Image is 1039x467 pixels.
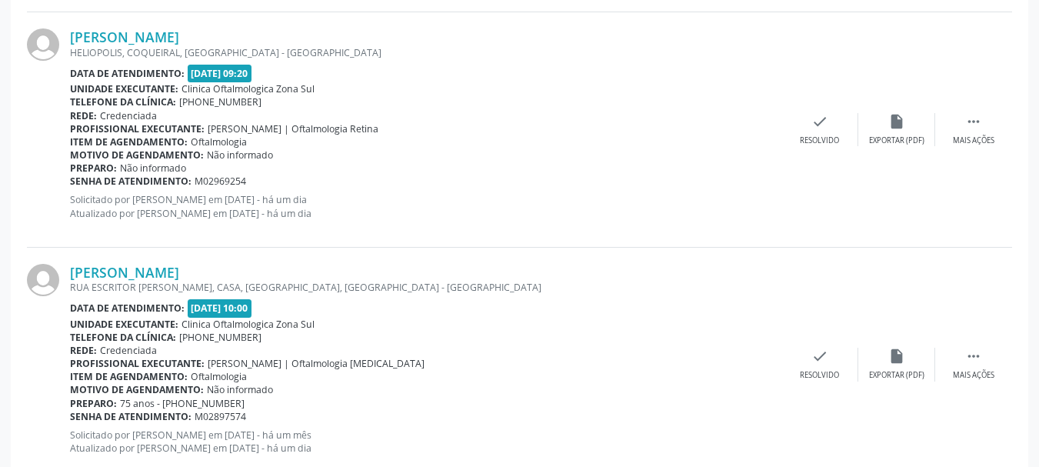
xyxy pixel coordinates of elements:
[70,46,781,59] div: HELIOPOLIS, COQUEIRAL, [GEOGRAPHIC_DATA] - [GEOGRAPHIC_DATA]
[70,82,178,95] b: Unidade executante:
[800,370,839,381] div: Resolvido
[70,162,117,175] b: Preparo:
[70,383,204,396] b: Motivo de agendamento:
[195,410,246,423] span: M02897574
[179,331,261,344] span: [PHONE_NUMBER]
[207,148,273,162] span: Não informado
[965,348,982,365] i: 
[179,95,261,108] span: [PHONE_NUMBER]
[100,109,157,122] span: Credenciada
[100,344,157,357] span: Credenciada
[965,113,982,130] i: 
[191,135,247,148] span: Oftalmologia
[869,370,924,381] div: Exportar (PDF)
[70,193,781,219] p: Solicitado por [PERSON_NAME] em [DATE] - há um dia Atualizado por [PERSON_NAME] em [DATE] - há um...
[800,135,839,146] div: Resolvido
[953,135,994,146] div: Mais ações
[70,67,185,80] b: Data de atendimento:
[27,28,59,61] img: img
[953,370,994,381] div: Mais ações
[207,383,273,396] span: Não informado
[888,113,905,130] i: insert_drive_file
[888,348,905,365] i: insert_drive_file
[811,113,828,130] i: check
[70,318,178,331] b: Unidade executante:
[70,344,97,357] b: Rede:
[70,109,97,122] b: Rede:
[188,299,252,317] span: [DATE] 10:00
[188,65,252,82] span: [DATE] 09:20
[70,370,188,383] b: Item de agendamento:
[70,122,205,135] b: Profissional executante:
[70,302,185,315] b: Data de atendimento:
[70,429,781,455] p: Solicitado por [PERSON_NAME] em [DATE] - há um mês Atualizado por [PERSON_NAME] em [DATE] - há um...
[70,397,117,410] b: Preparo:
[70,410,191,423] b: Senha de atendimento:
[70,95,176,108] b: Telefone da clínica:
[70,357,205,370] b: Profissional executante:
[70,264,179,281] a: [PERSON_NAME]
[70,148,204,162] b: Motivo de agendamento:
[120,162,186,175] span: Não informado
[208,122,378,135] span: [PERSON_NAME] | Oftalmologia Retina
[208,357,425,370] span: [PERSON_NAME] | Oftalmologia [MEDICAL_DATA]
[869,135,924,146] div: Exportar (PDF)
[70,331,176,344] b: Telefone da clínica:
[191,370,247,383] span: Oftalmologia
[70,135,188,148] b: Item de agendamento:
[120,397,245,410] span: 75 anos - [PHONE_NUMBER]
[195,175,246,188] span: M02969254
[181,318,315,331] span: Clinica Oftalmologica Zona Sul
[181,82,315,95] span: Clinica Oftalmologica Zona Sul
[27,264,59,296] img: img
[70,175,191,188] b: Senha de atendimento:
[70,28,179,45] a: [PERSON_NAME]
[70,281,781,294] div: RUA ESCRITOR [PERSON_NAME], CASA, [GEOGRAPHIC_DATA], [GEOGRAPHIC_DATA] - [GEOGRAPHIC_DATA]
[811,348,828,365] i: check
